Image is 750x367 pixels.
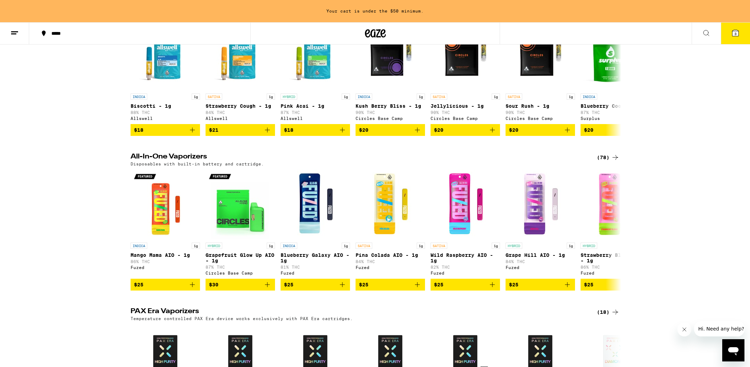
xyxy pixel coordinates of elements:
[431,110,500,115] p: 90% THC
[492,243,500,249] p: 1g
[356,170,425,239] img: Fuzed - Pina Colada AIO - 1g
[131,116,200,121] div: Allswell
[581,103,650,109] p: Blueberry Cookies - 1g
[581,124,650,136] button: Add to bag
[506,124,575,136] button: Add to bag
[356,110,425,115] p: 90% THC
[359,282,368,287] span: $25
[284,282,293,287] span: $25
[506,170,575,279] a: Open page for Grape Hill AIO - 1g from Fuzed
[356,103,425,109] p: Kush Berry Bliss - 1g
[281,279,350,291] button: Add to bag
[356,279,425,291] button: Add to bag
[192,243,200,249] p: 1g
[356,124,425,136] button: Add to bag
[131,124,200,136] button: Add to bag
[131,21,200,90] img: Allswell - Biscotti - 1g
[734,32,736,36] span: 3
[431,116,500,121] div: Circles Base Camp
[431,21,500,90] img: Circles Base Camp - Jellylicious - 1g
[597,308,619,316] a: (18)
[584,282,593,287] span: $25
[356,93,372,100] p: INDICA
[581,93,597,100] p: INDICA
[284,127,293,133] span: $18
[206,21,275,90] img: Allswell - Strawberry Cough - 1g
[342,243,350,249] p: 1g
[722,339,744,361] iframe: Button to launch messaging window
[131,110,200,115] p: 88% THC
[431,271,500,275] div: Fuzed
[209,282,218,287] span: $30
[206,170,275,239] img: Circles Base Camp - Grapefruit Glow Up AIO - 1g
[431,170,500,239] img: Fuzed - Wild Raspberry AIO - 1g
[206,279,275,291] button: Add to bag
[206,110,275,115] p: 84% THC
[567,243,575,249] p: 1g
[359,127,368,133] span: $20
[506,21,575,90] img: Circles Base Camp - Sour Rush - 1g
[694,321,744,336] iframe: Message from company
[431,170,500,279] a: Open page for Wild Raspberry AIO - 1g from Fuzed
[281,252,350,263] p: Blueberry Galaxy AIO - 1g
[581,265,650,269] p: 86% THC
[506,252,575,258] p: Grape Hill AIO - 1g
[131,21,200,124] a: Open page for Biscotti - 1g from Allswell
[281,170,350,239] img: Fuzed - Blueberry Galaxy AIO - 1g
[431,252,500,263] p: Wild Raspberry AIO - 1g
[131,93,147,100] p: INDICA
[581,110,650,115] p: 87% THC
[281,21,350,124] a: Open page for Pink Acai - 1g from Allswell
[206,124,275,136] button: Add to bag
[206,93,222,100] p: SATIVA
[584,127,593,133] span: $20
[131,162,264,166] p: Disposables with built-in battery and cartridge.
[417,243,425,249] p: 1g
[281,243,297,249] p: INDICA
[131,316,353,321] p: Temperature controlled PAX Era device works exclusively with PAX Era cartridges.
[356,252,425,258] p: Pina Colada AIO - 1g
[342,93,350,100] p: 1g
[131,170,200,279] a: Open page for Mango Mama AIO - 1g from Fuzed
[506,93,522,100] p: SATIVA
[131,153,585,162] h2: All-In-One Vaporizers
[567,93,575,100] p: 1g
[206,116,275,121] div: Allswell
[581,279,650,291] button: Add to bag
[209,127,218,133] span: $21
[506,243,522,249] p: HYBRID
[506,103,575,109] p: Sour Rush - 1g
[131,308,585,316] h2: PAX Era Vaporizers
[506,116,575,121] div: Circles Base Camp
[206,21,275,124] a: Open page for Strawberry Cough - 1g from Allswell
[281,103,350,109] p: Pink Acai - 1g
[131,265,200,270] div: Fuzed
[356,243,372,249] p: SATIVA
[721,23,750,44] button: 3
[281,116,350,121] div: Allswell
[509,127,518,133] span: $20
[509,282,518,287] span: $25
[431,103,500,109] p: Jellylicious - 1g
[356,265,425,270] div: Fuzed
[581,21,650,90] img: Surplus - Blueberry Cookies - 1g
[581,170,650,239] img: Fuzed - Strawberry Blonde AIO - 1g
[281,124,350,136] button: Add to bag
[206,243,222,249] p: HYBRID
[431,124,500,136] button: Add to bag
[131,259,200,264] p: 86% THC
[581,271,650,275] div: Fuzed
[131,170,200,239] img: Fuzed - Mango Mama AIO - 1g
[356,259,425,264] p: 84% THC
[492,93,500,100] p: 1g
[281,110,350,115] p: 87% THC
[581,21,650,124] a: Open page for Blueberry Cookies - 1g from Surplus
[356,116,425,121] div: Circles Base Camp
[206,271,275,275] div: Circles Base Camp
[206,170,275,279] a: Open page for Grapefruit Glow Up AIO - 1g from Circles Base Camp
[281,21,350,90] img: Allswell - Pink Acai - 1g
[192,93,200,100] p: 1g
[281,271,350,275] div: Fuzed
[506,259,575,264] p: 84% THC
